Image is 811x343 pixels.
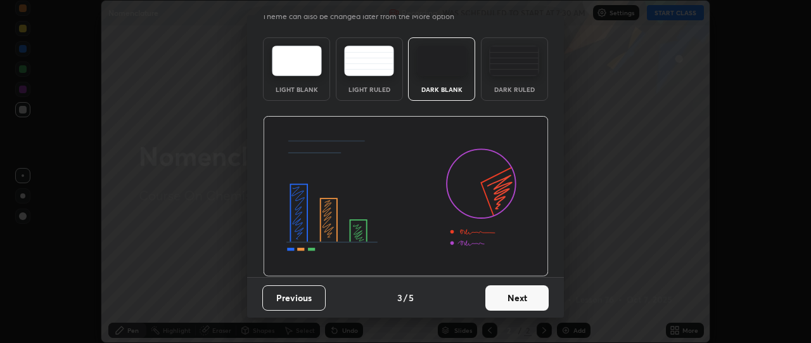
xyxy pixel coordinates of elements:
img: darkTheme.f0cc69e5.svg [417,46,467,76]
button: Previous [262,285,326,311]
div: Dark Ruled [489,86,540,93]
div: Light Blank [271,86,322,93]
p: Theme can also be changed later from the More option [262,11,468,22]
img: lightRuledTheme.5fabf969.svg [344,46,394,76]
button: Next [485,285,549,311]
img: darkThemeBanner.d06ce4a2.svg [263,116,549,277]
img: lightTheme.e5ed3b09.svg [272,46,322,76]
h4: 3 [397,291,402,304]
div: Light Ruled [344,86,395,93]
h4: / [404,291,407,304]
img: darkRuledTheme.de295e13.svg [489,46,539,76]
div: Dark Blank [416,86,467,93]
h4: 5 [409,291,414,304]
